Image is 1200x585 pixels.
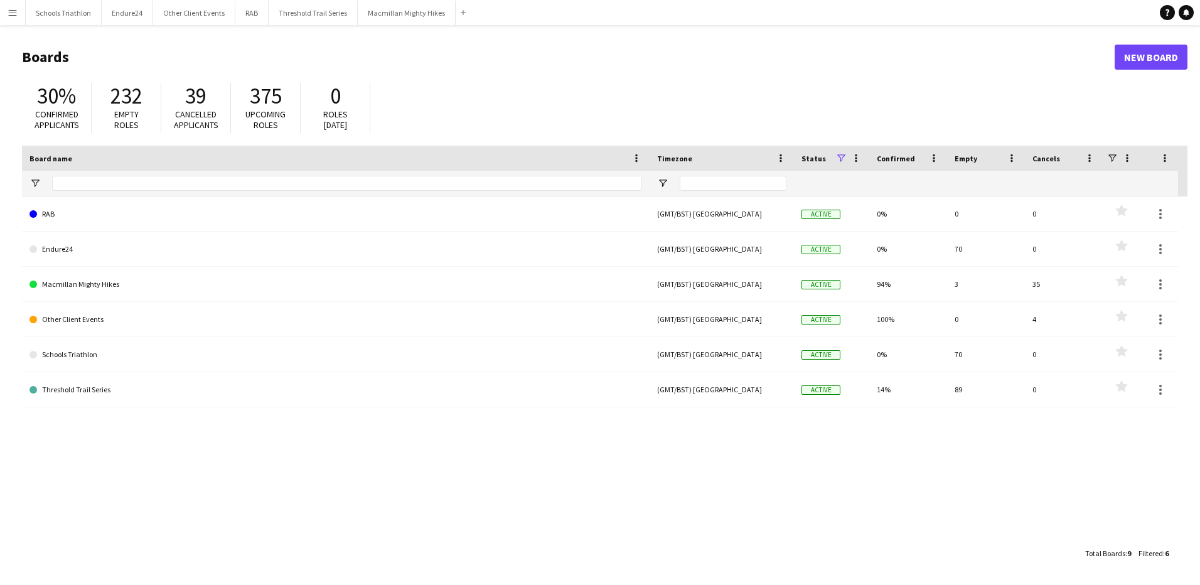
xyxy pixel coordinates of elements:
div: 35 [1025,267,1103,301]
div: (GMT/BST) [GEOGRAPHIC_DATA] [650,302,794,336]
div: 70 [947,337,1025,372]
span: Cancelled applicants [174,109,218,131]
input: Timezone Filter Input [680,176,786,191]
div: 0 [947,196,1025,231]
button: Other Client Events [153,1,235,25]
span: Roles [DATE] [323,109,348,131]
span: 9 [1127,549,1131,558]
span: Board name [29,154,72,163]
div: 0 [1025,232,1103,266]
span: Confirmed applicants [35,109,79,131]
span: Active [801,350,840,360]
a: New Board [1115,45,1187,70]
div: (GMT/BST) [GEOGRAPHIC_DATA] [650,372,794,407]
div: 70 [947,232,1025,266]
span: Active [801,315,840,325]
div: (GMT/BST) [GEOGRAPHIC_DATA] [650,267,794,301]
a: Macmillan Mighty Hikes [29,267,642,302]
span: Empty [955,154,977,163]
a: Threshold Trail Series [29,372,642,407]
span: Cancels [1032,154,1060,163]
a: Other Client Events [29,302,642,337]
button: Endure24 [102,1,153,25]
button: Macmillan Mighty Hikes [358,1,456,25]
div: 89 [947,372,1025,407]
a: Endure24 [29,232,642,267]
div: 0 [1025,337,1103,372]
span: Status [801,154,826,163]
a: Schools Triathlon [29,337,642,372]
button: Threshold Trail Series [269,1,358,25]
span: Empty roles [114,109,139,131]
span: 30% [37,82,76,110]
div: : [1085,541,1131,566]
div: 0% [869,337,947,372]
div: 0% [869,196,947,231]
h1: Boards [22,48,1115,67]
div: : [1138,541,1169,566]
span: Active [801,280,840,289]
div: (GMT/BST) [GEOGRAPHIC_DATA] [650,337,794,372]
span: Timezone [657,154,692,163]
div: 14% [869,372,947,407]
span: Upcoming roles [245,109,286,131]
button: RAB [235,1,269,25]
span: Total Boards [1085,549,1125,558]
div: 0 [947,302,1025,336]
span: 0 [330,82,341,110]
span: 232 [110,82,142,110]
div: 0% [869,232,947,266]
a: RAB [29,196,642,232]
span: Confirmed [877,154,915,163]
span: 6 [1165,549,1169,558]
span: 39 [185,82,206,110]
div: 0 [1025,372,1103,407]
button: Schools Triathlon [26,1,102,25]
div: 3 [947,267,1025,301]
span: Active [801,210,840,219]
button: Open Filter Menu [657,178,668,189]
span: 375 [250,82,282,110]
div: 100% [869,302,947,336]
div: (GMT/BST) [GEOGRAPHIC_DATA] [650,196,794,231]
input: Board name Filter Input [52,176,642,191]
div: 0 [1025,196,1103,231]
button: Open Filter Menu [29,178,41,189]
div: (GMT/BST) [GEOGRAPHIC_DATA] [650,232,794,266]
span: Filtered [1138,549,1163,558]
div: 4 [1025,302,1103,336]
div: 94% [869,267,947,301]
span: Active [801,245,840,254]
span: Active [801,385,840,395]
